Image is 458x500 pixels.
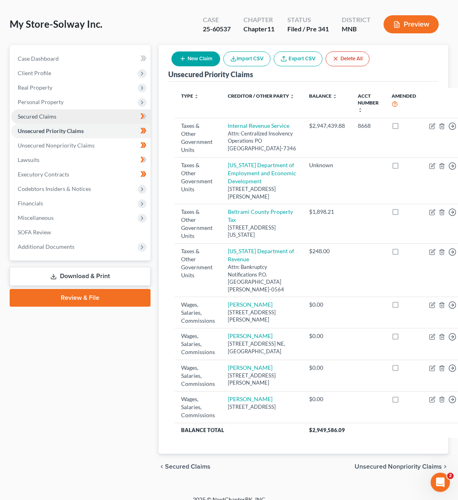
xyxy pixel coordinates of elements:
a: Executory Contracts [11,167,151,182]
div: Unsecured Priority Claims [168,70,253,79]
div: [STREET_ADDRESS][US_STATE] [228,224,296,239]
div: [STREET_ADDRESS][PERSON_NAME] [228,185,296,200]
div: $0.00 [309,332,345,340]
span: Codebtors Insiders & Notices [18,185,91,192]
div: District [342,15,371,25]
button: Unsecured Nonpriority Claims chevron_right [355,463,448,470]
span: 2 [447,473,454,479]
span: Unsecured Nonpriority Claims [18,142,95,149]
i: unfold_more [358,108,363,113]
div: Wages, Salaries, Commissions [181,332,215,356]
div: [STREET_ADDRESS] [228,403,296,411]
span: Financials [18,200,43,207]
a: Lawsuits [11,153,151,167]
a: Creditor / Other Party unfold_more [228,93,295,99]
a: Beltrami County Property Tax [228,208,293,223]
a: [PERSON_NAME] [228,301,272,308]
button: chevron_left Secured Claims [159,463,210,470]
a: Review & File [10,289,151,307]
span: Client Profile [18,70,51,76]
a: Secured Claims [11,109,151,124]
a: Internal Revenue Service [228,122,289,129]
div: MNB [342,25,371,34]
div: Taxes & Other Government Units [181,247,215,279]
a: SOFA Review [11,225,151,240]
div: [STREET_ADDRESS][PERSON_NAME] [228,372,296,387]
button: Preview [384,15,439,33]
iframe: Intercom live chat [431,473,450,492]
div: $0.00 [309,301,345,309]
div: $2,947,439.88 [309,122,345,130]
div: Unknown [309,161,345,169]
span: Executory Contracts [18,171,69,178]
span: Lawsuits [18,156,39,163]
span: Unsecured Priority Claims [18,127,84,134]
span: 11 [267,25,274,33]
div: [STREET_ADDRESS] NE, [GEOGRAPHIC_DATA] [228,340,296,355]
div: $248.00 [309,247,345,255]
div: Taxes & Other Government Units [181,161,215,193]
a: Unsecured Priority Claims [11,124,151,138]
i: unfold_more [194,94,199,99]
div: Chapter [243,25,274,34]
div: Wages, Salaries, Commissions [181,364,215,388]
a: [US_STATE] Department of Employment and Economic Development [228,162,296,184]
a: [PERSON_NAME] [228,395,272,402]
button: Delete All [326,51,369,66]
a: Case Dashboard [11,51,151,66]
a: Download & Print [10,267,151,286]
th: Amended [385,88,423,118]
a: [US_STATE] Department of Revenue [228,248,294,262]
div: Taxes & Other Government Units [181,208,215,240]
div: Status [287,15,329,25]
a: [PERSON_NAME] [228,332,272,339]
span: Personal Property [18,98,64,105]
div: Wages, Salaries, Commissions [181,395,215,419]
div: [STREET_ADDRESS][PERSON_NAME] [228,309,296,324]
span: Additional Documents [18,243,74,250]
div: $0.00 [309,395,345,403]
span: Case Dashboard [18,55,59,62]
button: New Claim [171,51,220,66]
a: Acct Number unfold_more [358,93,379,113]
a: Export CSV [274,51,322,66]
div: Taxes & Other Government Units [181,122,215,154]
div: $1,898.21 [309,208,345,216]
a: Type unfold_more [181,93,199,99]
i: unfold_more [290,94,295,99]
a: Balance unfold_more [309,93,337,99]
div: Case [203,15,231,25]
div: 8668 [358,122,379,130]
div: Attn: Centralized Insolvency Operations PO [GEOGRAPHIC_DATA]-7346 [228,130,296,152]
i: chevron_right [442,463,448,470]
div: Filed / Pre 341 [287,25,329,34]
span: SOFA Review [18,229,51,236]
div: Chapter [243,15,274,25]
span: Real Property [18,84,52,91]
th: Balance Total [175,423,303,437]
span: $2,949,586.09 [309,427,345,433]
i: chevron_left [159,463,165,470]
div: Attn: Bankruptcy Notifications P.O. [GEOGRAPHIC_DATA][PERSON_NAME]-0564 [228,263,296,293]
div: 25-60537 [203,25,231,34]
button: Import CSV [223,51,270,66]
span: My Store-Solway Inc. [10,18,102,30]
a: [PERSON_NAME] [228,364,272,371]
i: unfold_more [332,94,337,99]
a: Unsecured Nonpriority Claims [11,138,151,153]
span: Secured Claims [18,113,56,120]
div: Wages, Salaries, Commissions [181,301,215,325]
div: $0.00 [309,364,345,372]
span: Secured Claims [165,463,210,470]
span: Unsecured Nonpriority Claims [355,463,442,470]
span: Miscellaneous [18,214,54,221]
